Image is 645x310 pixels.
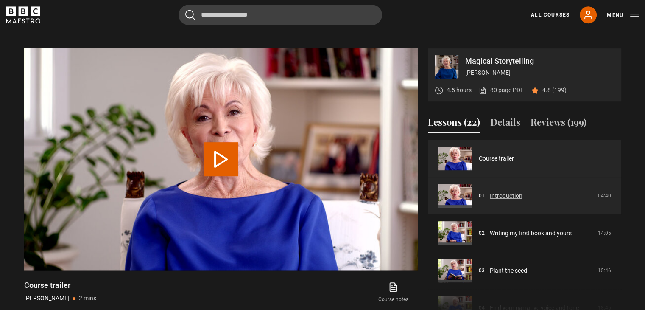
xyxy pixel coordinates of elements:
[490,115,520,133] button: Details
[24,48,418,270] video-js: Video Player
[428,115,480,133] button: Lessons (22)
[6,6,40,23] svg: BBC Maestro
[465,68,614,77] p: [PERSON_NAME]
[185,10,195,20] button: Submit the search query
[478,86,524,95] a: 80 page PDF
[542,86,567,95] p: 4.8 (199)
[369,280,417,305] a: Course notes
[607,11,639,20] button: Toggle navigation
[490,192,522,200] a: Introduction
[24,294,70,303] p: [PERSON_NAME]
[79,294,96,303] p: 2 mins
[204,142,238,176] button: Play Video
[179,5,382,25] input: Search
[24,280,96,290] h1: Course trailer
[531,115,586,133] button: Reviews (199)
[531,11,570,19] a: All Courses
[447,86,472,95] p: 4.5 hours
[490,229,572,238] a: Writing my first book and yours
[490,266,527,275] a: Plant the seed
[479,154,514,163] a: Course trailer
[465,57,614,65] p: Magical Storytelling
